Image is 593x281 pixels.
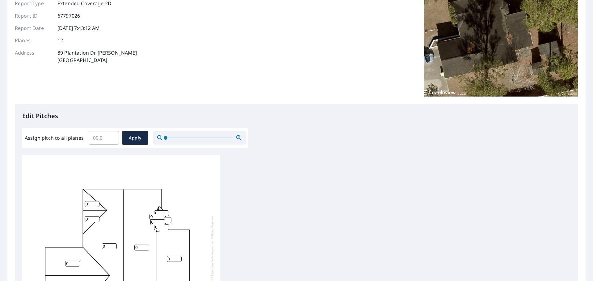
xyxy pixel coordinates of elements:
[22,111,571,121] p: Edit Pitches
[57,12,80,19] p: 67797026
[89,129,119,147] input: 00.0
[25,134,84,142] label: Assign pitch to all planes
[57,49,137,64] p: 89 Plantation Dr [PERSON_NAME] [GEOGRAPHIC_DATA]
[57,37,63,44] p: 12
[15,49,52,64] p: Address
[122,131,148,145] button: Apply
[15,37,52,44] p: Planes
[57,24,100,32] p: [DATE] 7:43:12 AM
[15,24,52,32] p: Report Date
[127,134,143,142] span: Apply
[15,12,52,19] p: Report ID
